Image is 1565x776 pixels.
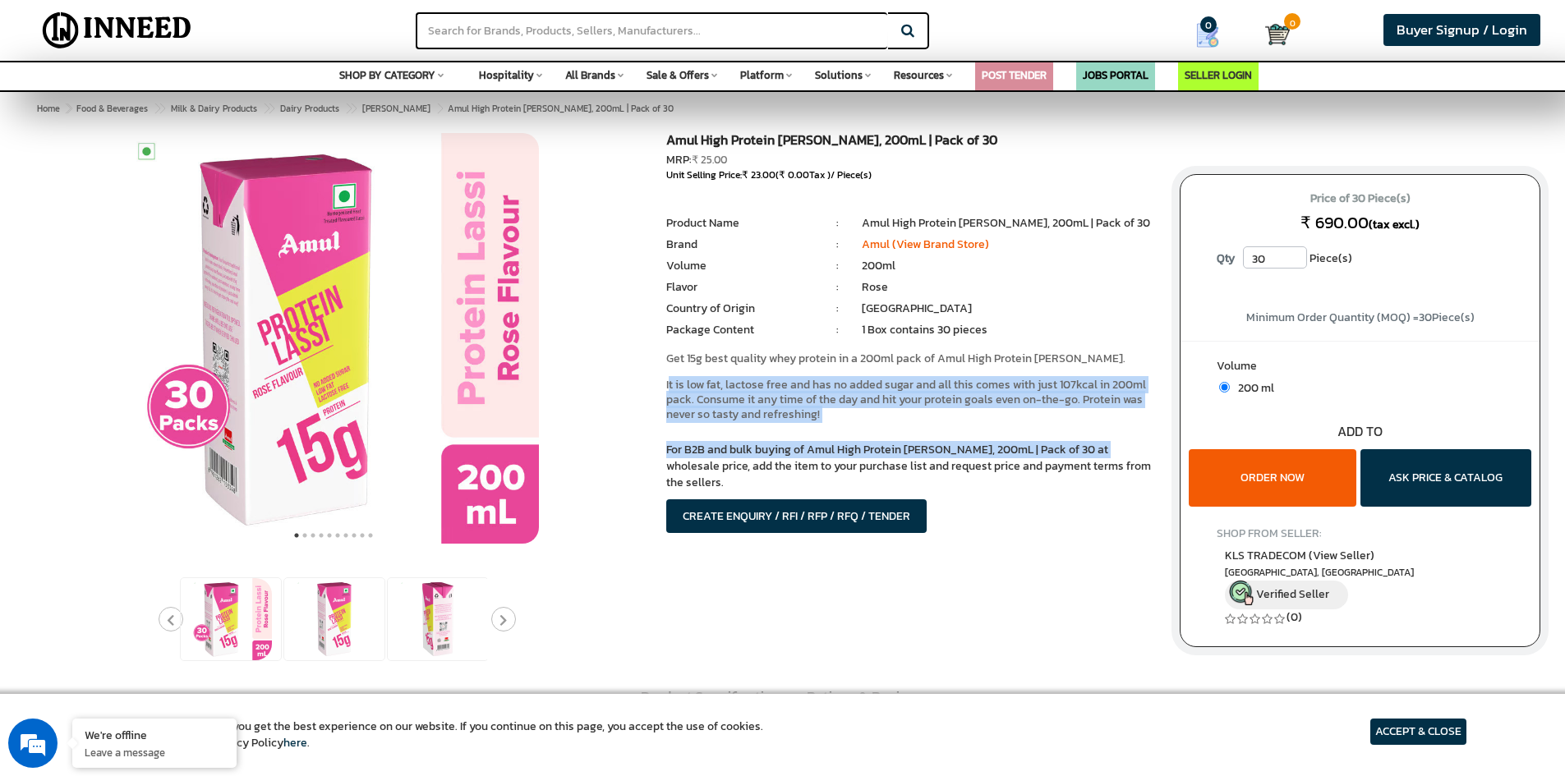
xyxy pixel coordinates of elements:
a: Ratings & Reviews [794,678,936,716]
span: > [154,99,162,118]
li: : [813,279,862,296]
img: Amul High Protein Rose Lassi, 200mL [128,133,539,544]
span: Dairy Products [280,102,339,115]
p: For B2B and bulk buying of Amul High Protein [PERSON_NAME], 200mL | Pack of 30 at wholesale price... [666,442,1155,491]
a: Product Specification [628,678,793,718]
a: JOBS PORTAL [1083,67,1148,83]
span: Platform [740,67,784,83]
li: 1 Box contains 30 pieces [862,322,1155,338]
h1: Amul High Protein [PERSON_NAME], 200mL | Pack of 30 [666,133,1155,152]
li: Product Name [666,215,812,232]
div: MRP: [666,152,1155,168]
label: Qty [1208,246,1243,271]
li: : [813,258,862,274]
a: Cart 0 [1265,16,1281,53]
input: Search for Brands, Products, Sellers, Manufacturers... [416,12,887,49]
em: Driven by SalesIQ [129,430,209,442]
li: 200ml [862,258,1155,274]
div: ADD TO [1181,422,1540,441]
span: SHOP BY CATEGORY [339,67,435,83]
li: Package Content [666,322,812,338]
a: here [283,734,307,751]
img: Amul High Protein Rose Lassi, 200mL [397,578,479,660]
span: Price of 30 Piece(s) [1196,186,1524,212]
button: 7 [342,527,350,544]
button: ORDER NOW [1189,449,1356,507]
button: ASK PRICE & CATALOG [1360,449,1531,507]
span: > [345,99,353,118]
button: Next [491,607,516,631]
button: Previous [159,607,183,631]
span: ₹ 23.00 [742,168,776,182]
span: > [263,99,271,118]
button: 2 [301,527,309,544]
button: 10 [366,527,375,544]
img: Show My Quotes [1195,23,1220,48]
div: Unit Selling Price: ( Tax ) [666,168,1155,182]
a: (0) [1287,608,1302,626]
li: : [813,215,862,232]
button: 5 [325,527,334,544]
li: : [813,301,862,317]
a: Milk & Dairy Products [168,99,260,118]
span: All Brands [565,67,615,83]
li: Flavor [666,279,812,296]
p: It is low fat, lactose free and has no added sugar and all this comes with just 107kcal in 200ml ... [666,378,1155,422]
h4: SHOP FROM SELLER: [1217,527,1503,540]
img: salesiqlogo_leal7QplfZFryJ6FIlVepeu7OftD7mt8q6exU6-34PB8prfIgodN67KcxXM9Y7JQ_.png [113,431,125,441]
button: 3 [309,527,317,544]
img: Amul High Protein Rose Lassi, 200mL [293,578,375,660]
span: > [436,99,444,118]
a: POST TENDER [982,67,1047,83]
span: [PERSON_NAME] [362,102,430,115]
li: : [813,322,862,338]
p: Get 15g best quality whey protein in a 200ml pack of Amul High Protein [PERSON_NAME]. [666,351,1155,366]
div: We're offline [85,727,224,742]
a: [PERSON_NAME] [359,99,434,118]
textarea: Type your message and click 'Submit' [8,448,313,506]
div: Minimize live chat window [269,8,309,48]
span: Resources [894,67,944,83]
button: 9 [358,527,366,544]
button: CREATE ENQUIRY / RFI / RFP / RFQ / TENDER [666,499,927,533]
span: Sale & Offers [647,67,709,83]
img: Amul High Protein Rose Lassi, 200mL [190,578,272,660]
div: Leave a message [85,92,276,113]
button: 8 [350,527,358,544]
img: logo_Zg8I0qSkbAqR2WFHt3p6CTuqpyXMFPubPcD2OT02zFN43Cy9FUNNG3NEPhM_Q1qe_.png [28,99,69,108]
span: (tax excl.) [1369,216,1420,233]
img: inneed-verified-seller-icon.png [1229,581,1254,605]
article: We use cookies to ensure you get the best experience on our website. If you continue on this page... [99,719,763,751]
p: Leave a message [85,745,224,760]
span: 200 ml [1230,379,1274,397]
span: 0 [1284,13,1300,30]
label: Volume [1217,358,1503,379]
span: Piece(s) [1310,246,1352,271]
li: : [813,236,862,253]
img: Inneed.Market [29,10,205,51]
button: 1 [292,527,301,544]
span: 0 [1200,16,1217,33]
li: Volume [666,258,812,274]
li: Rose [862,279,1155,296]
span: Buyer Signup / Login [1397,20,1527,40]
span: East Delhi [1225,566,1495,580]
span: We are offline. Please leave us a message. [35,207,287,373]
a: my Quotes 0 [1163,16,1265,54]
li: [GEOGRAPHIC_DATA] [862,301,1155,317]
a: Home [34,99,63,118]
article: ACCEPT & CLOSE [1370,719,1466,745]
li: Amul High Protein [PERSON_NAME], 200mL | Pack of 30 [862,215,1155,232]
span: Solutions [815,67,863,83]
img: Cart [1265,22,1290,47]
a: KLS TRADECOM (View Seller) [GEOGRAPHIC_DATA], [GEOGRAPHIC_DATA] Verified Seller [1225,547,1495,609]
span: Minimum Order Quantity (MOQ) = Piece(s) [1246,309,1475,326]
a: SELLER LOGIN [1185,67,1252,83]
em: Submit [241,506,298,528]
span: ₹ 690.00 [1300,210,1369,235]
span: Amul High Protein [PERSON_NAME], 200mL | Pack of 30 [73,102,674,115]
span: Food & Beverages [76,102,148,115]
a: Buyer Signup / Login [1383,14,1540,46]
a: Dairy Products [277,99,343,118]
li: Country of Origin [666,301,812,317]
